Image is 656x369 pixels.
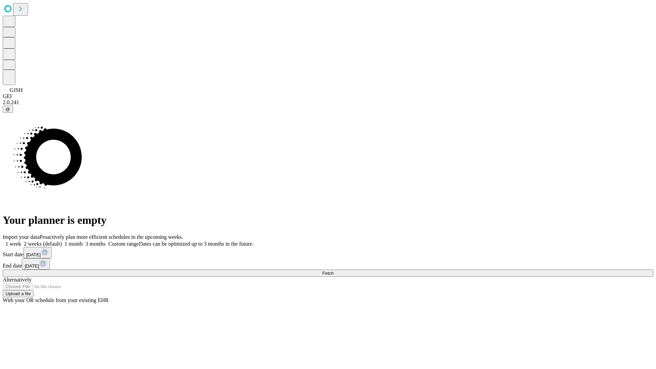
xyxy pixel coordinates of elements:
button: Fetch [3,270,653,277]
span: GJSH [10,87,23,93]
span: Proactively plan more efficient schedules in the upcoming weeks. [40,234,183,240]
span: 1 week [5,241,21,247]
div: Start date [3,247,653,258]
button: @ [3,106,13,113]
span: 3 months [85,241,106,247]
button: Upload a file [3,290,33,297]
span: @ [5,107,10,112]
span: Alternatively [3,277,31,283]
span: Fetch [322,271,333,276]
span: With your OR schedule from your existing EHR [3,297,109,303]
span: [DATE] [26,252,41,257]
button: [DATE] [24,247,52,258]
span: 1 month [65,241,83,247]
span: [DATE] [25,263,39,269]
span: Dates can be optimized up to 3 months in the future. [139,241,254,247]
div: End date [3,258,653,270]
div: GEI [3,93,653,99]
h1: Your planner is empty [3,214,653,227]
button: [DATE] [22,258,50,270]
div: 2.0.241 [3,99,653,106]
span: 2 weeks (default) [24,241,62,247]
span: Custom range [108,241,139,247]
span: Import your data [3,234,40,240]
